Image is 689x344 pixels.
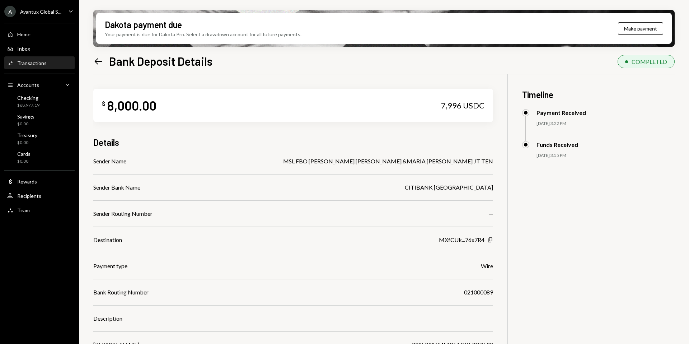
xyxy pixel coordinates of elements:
div: Sender Bank Name [93,183,140,192]
div: $0.00 [17,140,37,146]
div: Payment type [93,262,127,270]
div: 021000089 [464,288,493,297]
button: Make payment [618,22,663,35]
h1: Bank Deposit Details [109,54,212,68]
a: Inbox [4,42,75,55]
div: MXfCUk...76x7R4 [439,236,484,244]
div: Accounts [17,82,39,88]
div: $ [102,100,106,107]
div: Dakota payment due [105,19,182,31]
div: [DATE] 3:55 PM [536,153,675,159]
div: [DATE] 3:22 PM [536,121,675,127]
div: Payment Received [536,109,586,116]
a: Recipients [4,189,75,202]
h3: Timeline [522,89,675,101]
div: CITIBANK [GEOGRAPHIC_DATA] [405,183,493,192]
div: Recipients [17,193,41,199]
div: Your payment is due for Dakota Pro. Select a drawdown account for all future payments. [105,31,301,38]
div: 8,000.00 [107,97,156,113]
div: Wire [481,262,493,270]
div: Checking [17,95,39,101]
div: $68,977.19 [17,102,39,108]
div: Transactions [17,60,47,66]
div: — [488,209,493,218]
div: Cards [17,151,31,157]
div: Sender Routing Number [93,209,153,218]
div: Avantux Global S... [20,9,61,15]
div: Treasury [17,132,37,138]
div: Inbox [17,46,30,52]
div: Bank Routing Number [93,288,149,297]
div: MSL FBO [PERSON_NAME] [PERSON_NAME] &MARIA [PERSON_NAME] JT TEN [283,157,493,166]
div: 7,996 USDC [441,101,484,111]
div: Sender Name [93,157,126,166]
div: COMPLETED [632,58,667,65]
a: Savings$0.00 [4,111,75,129]
div: Home [17,31,31,37]
div: Funds Received [536,141,578,148]
div: Rewards [17,178,37,185]
div: $0.00 [17,121,34,127]
div: Team [17,207,30,213]
a: Team [4,204,75,217]
a: Rewards [4,175,75,188]
a: Accounts [4,78,75,91]
div: A [4,6,16,17]
a: Cards$0.00 [4,149,75,166]
div: $0.00 [17,158,31,164]
div: Savings [17,113,34,120]
h3: Details [93,136,119,148]
a: Treasury$0.00 [4,130,75,147]
a: Transactions [4,56,75,69]
a: Home [4,28,75,41]
div: Description [93,314,122,323]
div: Destination [93,236,122,244]
a: Checking$68,977.19 [4,93,75,110]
